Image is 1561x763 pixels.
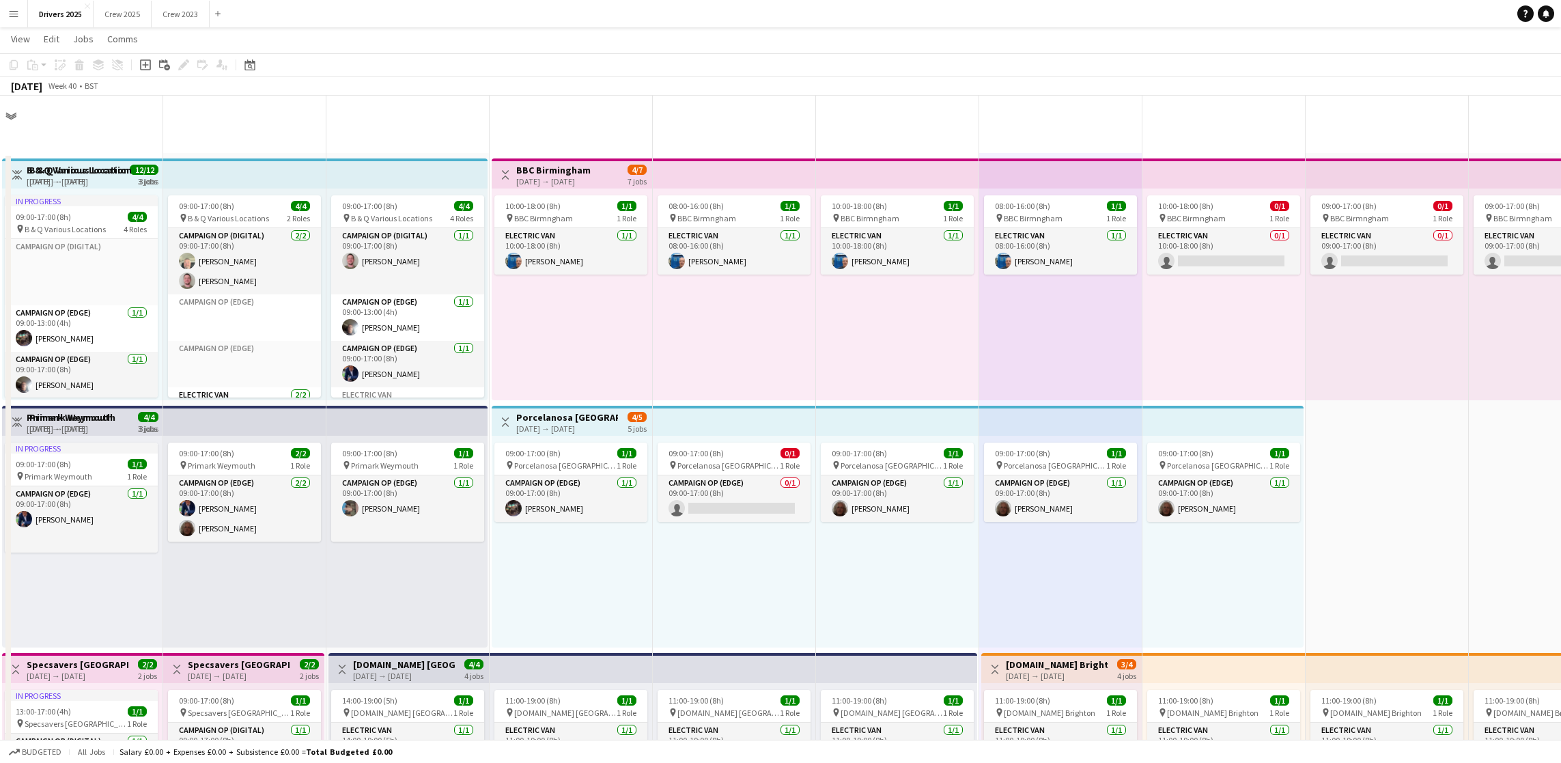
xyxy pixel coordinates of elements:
[658,443,811,522] app-job-card: 09:00-17:00 (8h)0/1 Porcelanosa [GEOGRAPHIC_DATA]1 RoleCampaign Op (Edge)0/109:00-17:00 (8h)
[351,213,432,223] span: B & Q Various Locations
[1321,695,1377,706] span: 11:00-19:00 (8h)
[1310,228,1463,275] app-card-role: Electric Van0/109:00-17:00 (8h)
[291,448,310,458] span: 2/2
[780,695,800,706] span: 1/1
[331,294,484,341] app-card-role: Campaign Op (Edge)1/109:00-13:00 (4h)[PERSON_NAME]
[1147,443,1300,522] div: 09:00-17:00 (8h)1/1 Porcelanosa [GEOGRAPHIC_DATA]1 RoleCampaign Op (Edge)1/109:00-17:00 (8h)[PERS...
[168,195,321,398] app-job-card: 09:00-17:00 (8h)4/4 B & Q Various Locations2 RolesCampaign Op (Digital)2/209:00-17:00 (8h)[PERSON...
[38,30,65,48] a: Edit
[832,695,887,706] span: 11:00-19:00 (8h)
[780,708,800,718] span: 1 Role
[505,448,561,458] span: 09:00-17:00 (8h)
[454,448,473,458] span: 1/1
[453,460,473,471] span: 1 Role
[127,471,147,482] span: 1 Role
[331,443,484,542] div: 09:00-17:00 (8h)1/1 Primark Weymouth1 RoleCampaign Op (Edge)1/109:00-17:00 (8h)[PERSON_NAME]
[1158,695,1213,706] span: 11:00-19:00 (8h)
[168,475,321,542] app-card-role: Campaign Op (Edge)2/209:00-17:00 (8h)[PERSON_NAME][PERSON_NAME]
[1107,201,1126,211] span: 1/1
[291,695,310,706] span: 1/1
[25,224,106,234] span: B & Q Various Locations
[1330,213,1389,223] span: BBC Birmngham
[505,201,561,211] span: 10:00-18:00 (8h)
[1493,213,1552,223] span: BBC Birmngham
[1106,708,1126,718] span: 1 Role
[179,201,234,211] span: 09:00-17:00 (8h)
[179,448,234,458] span: 09:00-17:00 (8h)
[617,695,636,706] span: 1/1
[1147,195,1300,275] div: 10:00-18:00 (8h)0/1 BBC Birmngham1 RoleElectric Van0/110:00-18:00 (8h)
[1106,213,1126,223] span: 1 Role
[617,708,636,718] span: 1 Role
[1167,213,1226,223] span: BBC Birmngham
[25,719,127,729] span: Specsavers [GEOGRAPHIC_DATA]
[617,201,636,211] span: 1/1
[127,719,147,729] span: 1 Role
[188,460,255,471] span: Primark Weymouth
[138,659,157,669] span: 2/2
[1117,659,1136,669] span: 3/4
[494,443,647,522] div: 09:00-17:00 (8h)1/1 Porcelanosa [GEOGRAPHIC_DATA]1 RoleCampaign Op (Edge)1/109:00-17:00 (8h)[PERS...
[464,659,483,669] span: 4/4
[821,228,974,275] app-card-role: Electric Van1/110:00-18:00 (8h)[PERSON_NAME]
[1107,448,1126,458] span: 1/1
[351,708,453,718] span: [DOMAIN_NAME] [GEOGRAPHIC_DATA]
[29,176,131,186] div: [DATE] → [DATE]
[1167,460,1269,471] span: Porcelanosa [GEOGRAPHIC_DATA]
[780,448,800,458] span: 0/1
[5,30,36,48] a: View
[669,448,724,458] span: 09:00-17:00 (8h)
[1321,201,1377,211] span: 09:00-17:00 (8h)
[658,475,811,522] app-card-role: Campaign Op (Edge)0/109:00-17:00 (8h)
[1269,213,1289,223] span: 1 Role
[353,658,455,671] h3: [DOMAIN_NAME] [GEOGRAPHIC_DATA]
[984,228,1137,275] app-card-role: Electric Van1/108:00-16:00 (8h)[PERSON_NAME]
[944,448,963,458] span: 1/1
[1147,475,1300,522] app-card-role: Campaign Op (Edge)1/109:00-17:00 (8h)[PERSON_NAME]
[514,708,617,718] span: [DOMAIN_NAME] [GEOGRAPHIC_DATA]
[821,443,974,522] app-job-card: 09:00-17:00 (8h)1/1 Porcelanosa [GEOGRAPHIC_DATA]1 RoleCampaign Op (Edge)1/109:00-17:00 (8h)[PERS...
[984,443,1137,522] div: 09:00-17:00 (8h)1/1 Porcelanosa [GEOGRAPHIC_DATA]1 RoleCampaign Op (Edge)1/109:00-17:00 (8h)[PERS...
[669,695,724,706] span: 11:00-19:00 (8h)
[139,412,158,422] span: 4/4
[131,165,158,175] span: 12/12
[5,690,158,701] div: In progress
[514,460,617,471] span: Porcelanosa [GEOGRAPHIC_DATA]
[821,195,974,275] app-job-card: 10:00-18:00 (8h)1/1 BBC Birmngham1 RoleElectric Van1/110:00-18:00 (8h)[PERSON_NAME]
[505,695,561,706] span: 11:00-19:00 (8h)
[1006,658,1108,671] h3: [DOMAIN_NAME] Brighton
[331,195,484,398] app-job-card: 09:00-17:00 (8h)4/4 B & Q Various Locations4 RolesCampaign Op (Digital)1/109:00-17:00 (8h)[PERSON...
[331,387,484,454] app-card-role-placeholder: Electric Van
[75,747,108,757] span: All jobs
[943,460,963,471] span: 1 Role
[16,459,71,469] span: 09:00-17:00 (8h)
[1004,708,1095,718] span: [DOMAIN_NAME] Brighton
[454,695,473,706] span: 1/1
[139,175,158,186] div: 3 jobs
[168,443,321,542] div: 09:00-17:00 (8h)2/2 Primark Weymouth1 RoleCampaign Op (Edge)2/209:00-17:00 (8h)[PERSON_NAME][PERS...
[5,239,158,305] app-card-role-placeholder: Campaign Op (Digital)
[516,176,591,186] div: [DATE] → [DATE]
[29,424,115,434] div: [DATE] → [DATE]
[5,443,158,454] div: In progress
[342,201,397,211] span: 09:00-17:00 (8h)
[494,195,647,275] div: 10:00-18:00 (8h)1/1 BBC Birmngham1 RoleElectric Van1/110:00-18:00 (8h)[PERSON_NAME]
[1006,671,1108,681] div: [DATE] → [DATE]
[514,213,573,223] span: BBC Birmngham
[128,706,147,717] span: 1/1
[1167,708,1258,718] span: [DOMAIN_NAME] Brighton
[1330,708,1422,718] span: [DOMAIN_NAME] Brighton
[494,475,647,522] app-card-role: Campaign Op (Edge)1/109:00-17:00 (8h)[PERSON_NAME]
[453,708,473,718] span: 1 Role
[331,228,484,294] app-card-role: Campaign Op (Digital)1/109:00-17:00 (8h)[PERSON_NAME]
[617,448,636,458] span: 1/1
[128,212,147,222] span: 4/4
[1117,669,1136,681] div: 4 jobs
[628,422,647,434] div: 5 jobs
[353,671,455,681] div: [DATE] → [DATE]
[5,443,158,553] app-job-card: In progress09:00-17:00 (8h)1/1 Primark Weymouth1 RoleCampaign Op (Edge)1/109:00-17:00 (8h)[PERSON...
[168,294,321,341] app-card-role-placeholder: Campaign Op (Edge)
[1158,201,1213,211] span: 10:00-18:00 (8h)
[5,195,158,398] div: In progress09:00-17:00 (8h)4/4 B & Q Various Locations4 RolesCampaign Op (Digital)Campaign Op (Ed...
